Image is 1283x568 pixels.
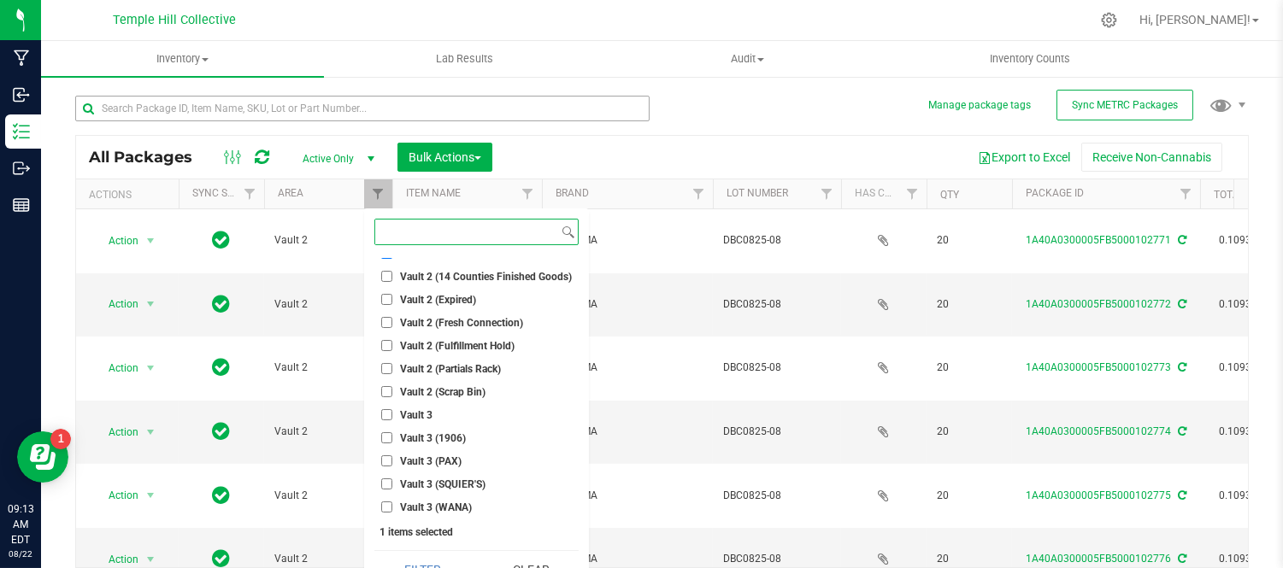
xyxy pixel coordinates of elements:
span: 20 [937,551,1002,567]
input: Vault 2 (14 Counties Finished Goods) [381,271,392,282]
span: Vault 2 [274,424,382,440]
span: DBC0825-08 [723,424,831,440]
span: Action [93,292,139,316]
span: In Sync [213,228,231,252]
a: Filter [236,179,264,208]
input: Vault 2 (Scrap Bin) [381,386,392,397]
span: Sync from Compliance System [1175,234,1186,246]
span: Vault 2 (Partials Rack) [400,364,501,374]
span: Wana MA [552,360,703,376]
span: Vault 2 (Fresh Connection) [400,318,523,328]
span: DBC0825-08 [723,551,831,567]
span: 0.1093 [1210,292,1260,317]
span: Wana MA [552,424,703,440]
span: Sync from Compliance System [1175,425,1186,437]
th: Has COA [841,179,927,209]
a: Filter [1172,179,1200,208]
span: Vault 2 [400,249,433,259]
span: Vault 3 (PAX) [400,456,462,466]
span: In Sync [213,355,231,379]
button: Receive Non-Cannabis [1081,143,1222,172]
a: 1A40A0300005FB5000102772 [1026,298,1171,310]
button: Bulk Actions [397,143,492,172]
span: 20 [937,424,1002,440]
a: Filter [813,179,841,208]
span: In Sync [213,419,231,443]
button: Export to Excel [967,143,1081,172]
span: Inventory [41,51,324,67]
span: Temple Hill Collective [113,13,236,27]
span: 0.1093 [1210,419,1260,444]
iframe: Resource center unread badge [50,429,71,449]
span: In Sync [213,292,231,316]
button: Manage package tags [928,98,1031,113]
span: Sync from Compliance System [1175,489,1186,501]
input: Vault 2 (Fulfillment Hold) [381,340,392,351]
span: Vault 2 (Scrap Bin) [400,387,486,397]
span: Vault 2 (14 Counties Finished Goods) [400,272,572,282]
span: select [140,229,162,253]
a: Sync Status [192,187,258,199]
span: 20 [937,488,1002,504]
a: 1A40A0300005FB5000102773 [1026,361,1171,373]
a: Filter [898,179,927,208]
span: DBC0825-08 [723,360,831,376]
span: Action [93,356,139,380]
span: DBC0825-08 [723,296,831,313]
span: 20 [937,232,1002,249]
div: 1 items selected [380,526,574,538]
span: Vault 3 (1906) [400,433,466,443]
inline-svg: Reports [13,196,30,214]
input: Vault 2 (Fresh Connection) [381,317,392,328]
span: select [140,483,162,507]
inline-svg: Outbound [13,160,30,177]
a: Qty [940,189,959,201]
span: Vault 2 [274,360,382,376]
a: Filter [514,179,542,208]
a: Total THC% [1214,189,1275,201]
p: 09:13 AM EDT [8,501,33,548]
span: Bulk Actions [409,150,481,164]
span: Wana MA [552,232,703,249]
span: Vault 3 [400,410,433,420]
span: Wana MA [552,488,703,504]
span: Sync from Compliance System [1175,298,1186,310]
a: 1A40A0300005FB5000102776 [1026,553,1171,565]
span: In Sync [213,483,231,507]
input: Vault 2 (Partials Rack) [381,363,392,374]
span: DBC0825-08 [723,232,831,249]
input: Vault 3 [381,409,392,420]
span: Action [93,420,139,444]
span: Sync METRC Packages [1072,99,1178,111]
span: Action [93,229,139,253]
a: Brand [556,187,589,199]
input: Vault 2 (Expired) [381,294,392,305]
span: select [140,356,162,380]
span: Wana MA [552,551,703,567]
a: Item Name [406,187,461,199]
a: 1A40A0300005FB5000102771 [1026,234,1171,246]
a: 1A40A0300005FB5000102775 [1026,489,1171,501]
span: Wana MA [552,296,703,313]
span: Vault 2 (Expired) [400,295,476,305]
inline-svg: Manufacturing [13,50,30,67]
span: Vault 2 [274,296,382,313]
a: Lab Results [324,41,607,77]
inline-svg: Inventory [13,123,30,140]
span: Action [93,483,139,507]
a: Filter [685,179,713,208]
a: Filter [364,179,392,208]
a: Area [278,187,303,199]
a: Inventory Counts [889,41,1172,77]
span: 0.1093 [1210,355,1260,380]
a: 1A40A0300005FB5000102774 [1026,425,1171,437]
span: Vault 3 (WANA) [400,502,472,512]
span: DBC0825-08 [723,488,831,504]
div: Actions [89,189,172,201]
input: Vault 3 (PAX) [381,455,392,466]
a: Package ID [1026,187,1084,199]
span: Vault 2 (Fulfillment Hold) [400,341,515,351]
span: 0.1093 [1210,228,1260,253]
iframe: Resource center [17,431,68,483]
